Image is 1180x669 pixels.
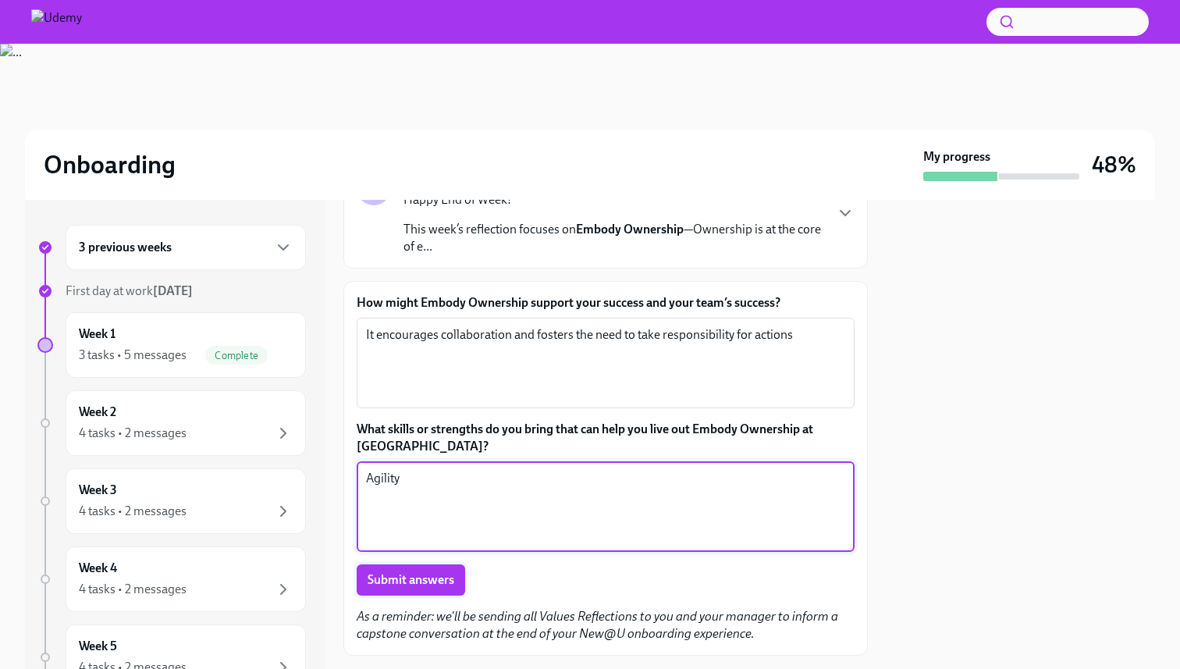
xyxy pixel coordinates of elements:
a: First day at work[DATE] [37,283,306,300]
h6: Week 3 [79,482,117,499]
span: Submit answers [368,572,454,588]
strong: [DATE] [153,283,193,298]
h2: Onboarding [44,149,176,180]
img: Udemy [31,9,82,34]
div: 4 tasks • 2 messages [79,581,187,598]
button: Submit answers [357,564,465,596]
h6: 3 previous weeks [79,239,172,256]
span: Complete [205,350,268,361]
span: First day at work [66,283,193,298]
textarea: It encourages collaboration and fosters the need to take responsibility for actions [366,326,845,400]
a: Week 24 tasks • 2 messages [37,390,306,456]
em: As a reminder: we'll be sending all Values Reflections to you and your manager to inform a capsto... [357,609,838,641]
a: Week 13 tasks • 5 messagesComplete [37,312,306,378]
div: 3 previous weeks [66,225,306,270]
h6: Week 1 [79,326,116,343]
p: This week’s reflection focuses on —Ownership is at the core of e... [403,221,823,255]
a: Week 44 tasks • 2 messages [37,546,306,612]
strong: Embody Ownership [576,222,684,237]
h6: Week 4 [79,560,117,577]
strong: My progress [923,148,990,165]
p: Happy End of Week! [403,191,823,208]
h3: 48% [1092,151,1136,179]
h6: Week 2 [79,404,116,421]
label: How might Embody Ownership support your success and your team’s success? [357,294,855,311]
div: 4 tasks • 2 messages [79,503,187,520]
div: 4 tasks • 2 messages [79,425,187,442]
a: Week 34 tasks • 2 messages [37,468,306,534]
h6: Week 5 [79,638,117,655]
div: 3 tasks • 5 messages [79,347,187,364]
textarea: Agility [366,469,845,544]
label: What skills or strengths do you bring that can help you live out Embody Ownership at [GEOGRAPHIC_... [357,421,855,455]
